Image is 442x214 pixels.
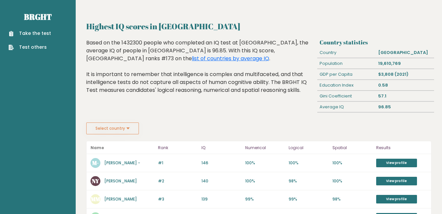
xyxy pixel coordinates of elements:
p: 99% [289,196,328,202]
p: Numerical [245,144,285,152]
div: 0.58 [376,80,434,91]
text: NY [92,177,99,185]
p: 100% [245,160,285,166]
div: [GEOGRAPHIC_DATA] [376,47,434,58]
div: Average IQ [317,102,376,112]
a: Take the test [9,30,51,37]
a: Brght [24,12,52,22]
p: 146 [201,160,241,166]
p: Results [376,144,427,152]
a: View profile [376,195,417,203]
p: 100% [245,178,285,184]
a: [PERSON_NAME] [104,178,137,184]
p: IQ [201,144,241,152]
p: 99% [245,196,285,202]
a: View profile [376,177,417,185]
p: 98% [289,178,328,184]
p: 139 [201,196,241,202]
p: 100% [332,178,372,184]
button: Select country [86,122,139,134]
div: GDP per Capita [317,69,376,80]
div: 19,610,769 [376,58,434,69]
p: #3 [158,196,198,202]
a: [PERSON_NAME] [104,196,137,202]
p: 100% [289,160,328,166]
div: 96.85 [376,102,434,112]
text: MM [91,195,100,203]
p: #2 [158,178,198,184]
div: Based on the 1432300 people who completed an IQ test at [GEOGRAPHIC_DATA], the average IQ of peop... [86,39,315,104]
div: $3,808 (2021) [376,69,434,80]
p: 98% [332,196,372,202]
text: M- [92,159,99,167]
a: list of countries by average IQ [192,55,269,62]
div: Population [317,58,376,69]
a: View profile [376,159,417,167]
p: Rank [158,144,198,152]
p: 140 [201,178,241,184]
p: Spatial [332,144,372,152]
a: [PERSON_NAME] - [104,160,140,166]
div: 57.1 [376,91,434,101]
b: Name [91,145,104,150]
h2: Highest IQ scores in [GEOGRAPHIC_DATA] [86,20,431,32]
h3: Country statistics [320,39,431,46]
p: Logical [289,144,328,152]
p: #1 [158,160,198,166]
a: Test others [9,44,51,51]
div: Gini Coefficient [317,91,376,101]
div: Country [317,47,376,58]
div: Education Index [317,80,376,91]
p: 100% [332,160,372,166]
